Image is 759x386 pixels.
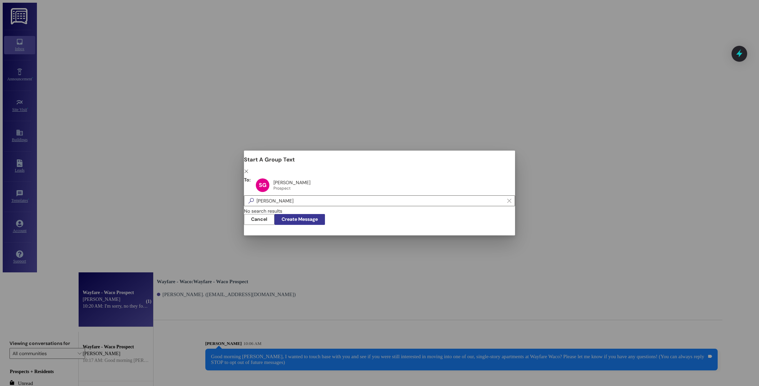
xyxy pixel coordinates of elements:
[273,179,310,186] div: [PERSON_NAME]
[251,216,267,223] span: Cancel
[246,198,257,204] i: 
[244,169,249,174] i: 
[504,196,515,206] button: Clear text
[274,214,325,225] button: Create Message
[273,186,291,191] div: Prospect
[244,208,515,214] div: No search results
[244,156,515,163] h3: Start A Group Text
[259,181,266,189] span: SG
[507,198,511,204] i: 
[244,214,274,225] button: Cancel
[282,216,318,223] span: Create Message
[257,196,504,206] input: Search for any contact or apartment
[244,177,251,183] h3: To:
